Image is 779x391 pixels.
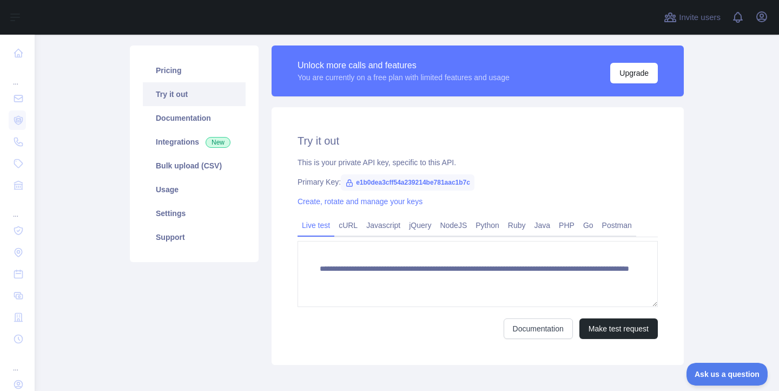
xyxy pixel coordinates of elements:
a: jQuery [405,217,435,234]
span: e1b0dea3cff54a239214be781aac1b7c [341,174,474,191]
a: Java [530,217,555,234]
a: Settings [143,201,246,225]
h2: Try it out [298,133,658,148]
a: NodeJS [435,217,471,234]
div: ... [9,351,26,373]
a: Usage [143,178,246,201]
a: Ruby [504,217,530,234]
a: Javascript [362,217,405,234]
a: Pricing [143,58,246,82]
button: Make test request [579,318,658,339]
div: Primary Key: [298,177,658,187]
a: Documentation [143,106,246,130]
a: Support [143,225,246,249]
div: ... [9,197,26,219]
a: Postman [598,217,636,234]
button: Invite users [662,9,723,26]
div: Unlock more calls and features [298,59,510,72]
a: cURL [334,217,362,234]
iframe: Toggle Customer Support [686,363,768,386]
div: This is your private API key, specific to this API. [298,157,658,168]
a: Documentation [504,318,573,339]
a: Go [579,217,598,234]
div: ... [9,65,26,87]
a: Bulk upload (CSV) [143,154,246,178]
a: Python [471,217,504,234]
a: Try it out [143,82,246,106]
div: You are currently on a free plan with limited features and usage [298,72,510,83]
a: Live test [298,217,334,234]
a: Create, rotate and manage your keys [298,197,422,206]
span: New [206,137,230,148]
span: Invite users [679,11,721,24]
button: Upgrade [610,63,658,83]
a: Integrations New [143,130,246,154]
a: PHP [554,217,579,234]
